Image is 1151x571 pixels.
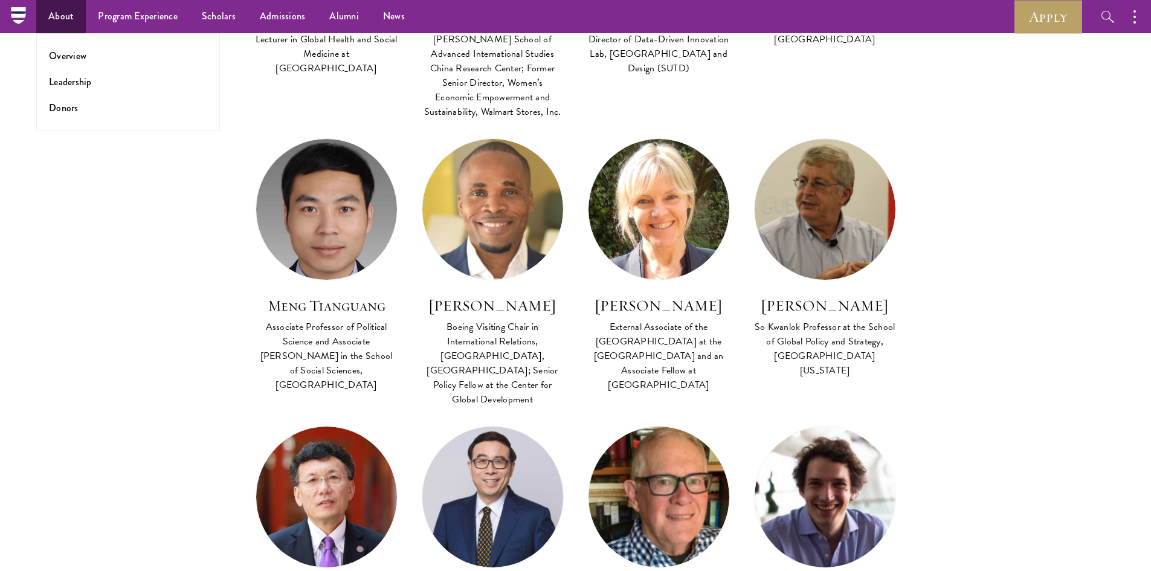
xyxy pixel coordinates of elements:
[754,295,896,316] h3: [PERSON_NAME]
[256,3,398,76] div: Senior Director for Academic Programs at Schwarzman Scholars; Lecturer in Global Health and Socia...
[588,3,730,76] div: Associate Professor of Design & Artificial Intelligence, Founding Director of Data-Driven Innovat...
[256,138,398,393] a: Meng Tianguang Associate Professor of Political Science and Associate [PERSON_NAME] in the School...
[422,3,564,119] div: Fellow, The [PERSON_NAME][GEOGRAPHIC_DATA][PERSON_NAME] School of Advanced International Studies ...
[588,320,730,392] div: External Associate of the [GEOGRAPHIC_DATA] at the [GEOGRAPHIC_DATA] and an Associate Fellow at [...
[422,320,564,407] div: Boeing Visiting Chair in International Relations, [GEOGRAPHIC_DATA], [GEOGRAPHIC_DATA]; Senior Po...
[754,320,896,378] div: So Kwanlok Professor at the School of Global Policy and Strategy, [GEOGRAPHIC_DATA][US_STATE]
[256,295,398,316] h3: Meng Tianguang
[49,49,86,63] a: Overview
[422,295,564,316] h3: [PERSON_NAME]
[49,101,79,115] a: Donors
[754,138,896,379] a: [PERSON_NAME] So Kwanlok Professor at the School of Global Policy and Strategy, [GEOGRAPHIC_DATA]...
[256,320,398,392] div: Associate Professor of Political Science and Associate [PERSON_NAME] in the School of Social Scie...
[588,295,730,316] h3: [PERSON_NAME]
[422,138,564,408] a: [PERSON_NAME] Boeing Visiting Chair in International Relations, [GEOGRAPHIC_DATA], [GEOGRAPHIC_DA...
[588,138,730,393] a: [PERSON_NAME] External Associate of the [GEOGRAPHIC_DATA] at the [GEOGRAPHIC_DATA] and an Associa...
[49,75,92,89] a: Leadership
